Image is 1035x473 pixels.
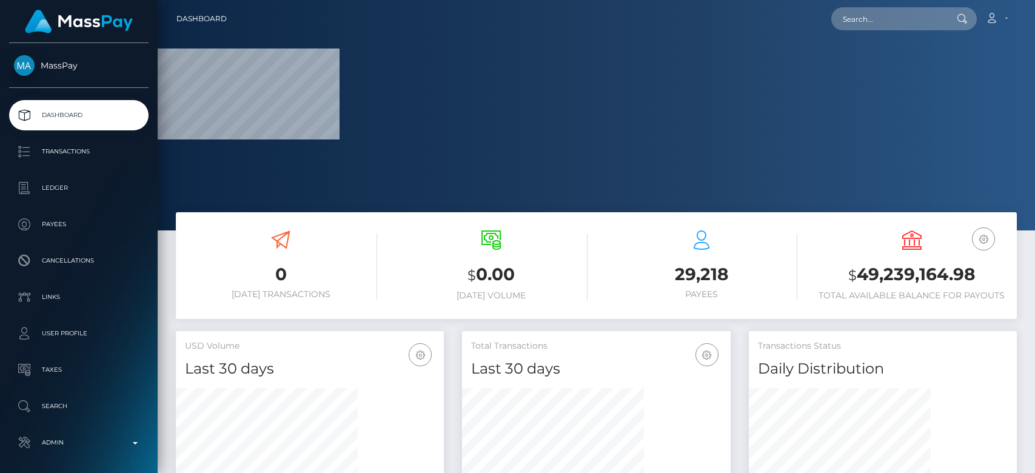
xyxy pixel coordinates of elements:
span: MassPay [9,60,149,71]
p: User Profile [14,324,144,343]
img: MassPay [14,55,35,76]
a: Payees [9,209,149,240]
h5: USD Volume [185,340,435,352]
img: MassPay Logo [25,10,133,33]
h3: 0.00 [395,263,588,287]
h4: Last 30 days [185,358,435,380]
h6: Total Available Balance for Payouts [816,290,1008,301]
a: Ledger [9,173,149,203]
p: Ledger [14,179,144,197]
p: Admin [14,434,144,452]
a: Links [9,282,149,312]
h6: Payees [606,289,798,300]
a: Dashboard [9,100,149,130]
p: Search [14,397,144,415]
p: Taxes [14,361,144,379]
a: Transactions [9,136,149,167]
a: Search [9,391,149,421]
h6: [DATE] Volume [395,290,588,301]
small: $ [848,267,857,284]
p: Payees [14,215,144,233]
small: $ [467,267,476,284]
h6: [DATE] Transactions [185,289,377,300]
h3: 0 [185,263,377,286]
a: Cancellations [9,246,149,276]
p: Transactions [14,143,144,161]
h3: 29,218 [606,263,798,286]
h5: Total Transactions [471,340,721,352]
p: Cancellations [14,252,144,270]
p: Links [14,288,144,306]
a: Dashboard [176,6,227,32]
a: User Profile [9,318,149,349]
h5: Transactions Status [758,340,1008,352]
a: Admin [9,428,149,458]
input: Search... [831,7,945,30]
h4: Daily Distribution [758,358,1008,380]
h3: 49,239,164.98 [816,263,1008,287]
p: Dashboard [14,106,144,124]
h4: Last 30 days [471,358,721,380]
a: Taxes [9,355,149,385]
